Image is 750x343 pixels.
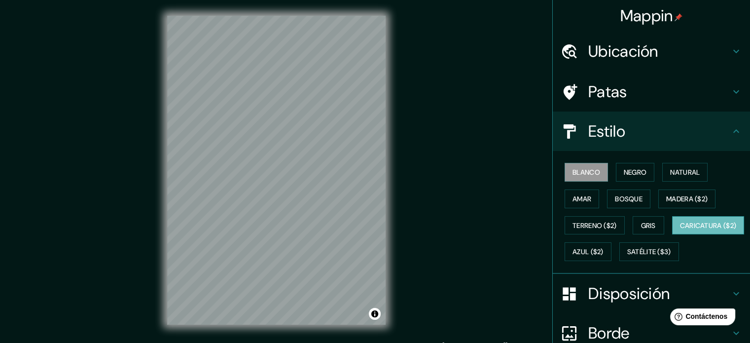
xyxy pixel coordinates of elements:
[627,248,671,257] font: Satélite ($3)
[588,283,670,304] font: Disposición
[565,216,625,235] button: Terreno ($2)
[607,190,650,208] button: Bosque
[619,242,679,261] button: Satélite ($3)
[666,194,708,203] font: Madera ($2)
[572,168,600,177] font: Blanco
[565,242,611,261] button: Azul ($2)
[662,305,739,332] iframe: Lanzador de widgets de ayuda
[672,216,745,235] button: Caricatura ($2)
[670,168,700,177] font: Natural
[572,221,617,230] font: Terreno ($2)
[588,121,625,142] font: Estilo
[675,13,682,21] img: pin-icon.png
[565,163,608,182] button: Blanco
[553,274,750,313] div: Disposición
[167,16,386,325] canvas: Mapa
[553,112,750,151] div: Estilo
[588,81,627,102] font: Patas
[553,32,750,71] div: Ubicación
[588,41,658,62] font: Ubicación
[658,190,715,208] button: Madera ($2)
[624,168,647,177] font: Negro
[616,163,655,182] button: Negro
[565,190,599,208] button: Amar
[572,248,604,257] font: Azul ($2)
[615,194,643,203] font: Bosque
[662,163,708,182] button: Natural
[369,308,381,320] button: Activar o desactivar atribución
[572,194,591,203] font: Amar
[641,221,656,230] font: Gris
[680,221,737,230] font: Caricatura ($2)
[553,72,750,112] div: Patas
[620,5,673,26] font: Mappin
[633,216,664,235] button: Gris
